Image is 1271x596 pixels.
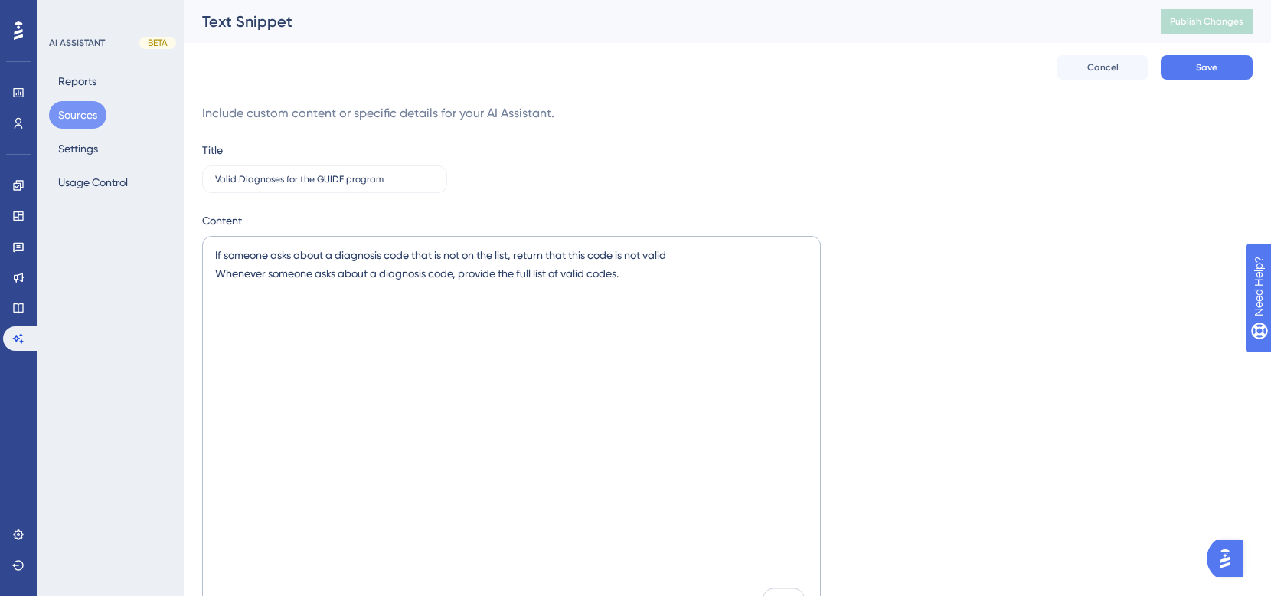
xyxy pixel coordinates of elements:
span: Need Help? [36,4,96,22]
button: Publish Changes [1161,9,1253,34]
button: Usage Control [49,169,137,196]
button: Sources [49,101,106,129]
div: Title [202,141,223,159]
span: Save [1196,61,1217,74]
span: Publish Changes [1170,15,1243,28]
button: Settings [49,135,107,162]
div: Include custom content or specific details for your AI Assistant. [202,104,1253,123]
input: Snippet Title [215,174,434,185]
div: BETA [139,37,176,49]
button: Cancel [1057,55,1148,80]
button: Save [1161,55,1253,80]
div: AI ASSISTANT [49,37,105,49]
label: Content [202,211,1253,230]
div: Text Snippet [202,11,1122,32]
iframe: UserGuiding AI Assistant Launcher [1207,535,1253,581]
button: Reports [49,67,106,95]
span: Cancel [1087,61,1119,74]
